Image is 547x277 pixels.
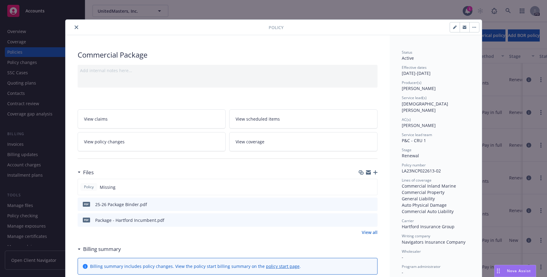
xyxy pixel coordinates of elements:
[402,189,470,195] div: Commercial Property
[402,183,470,189] div: Commercial Inland Marine
[95,217,164,223] div: Package - Hartford Incumbent.pdf
[402,153,419,159] span: Renewal
[402,202,470,208] div: Auto Physical Damage
[402,117,411,122] span: AC(s)
[236,138,264,145] span: View coverage
[402,239,465,245] span: Navigators Insurance Company
[402,249,421,254] span: Wholesaler
[360,217,365,223] button: download file
[402,224,455,229] span: Hartford Insurance Group
[402,254,403,260] span: -
[78,169,94,176] div: Files
[78,132,226,151] a: View policy changes
[402,233,430,239] span: Writing company
[100,184,116,190] span: Missing
[229,109,378,128] a: View scheduled items
[370,217,375,223] button: preview file
[229,132,378,151] a: View coverage
[402,132,432,137] span: Service lead team
[83,202,90,206] span: pdf
[269,24,284,31] span: Policy
[83,218,90,222] span: pdf
[402,264,441,269] span: Program administrator
[507,268,531,273] span: Nova Assist
[236,116,280,122] span: View scheduled items
[402,95,427,100] span: Service lead(s)
[402,269,403,275] span: -
[362,229,378,235] a: View all
[402,218,414,223] span: Carrier
[402,50,412,55] span: Status
[78,109,226,128] a: View claims
[402,162,426,168] span: Policy number
[83,184,95,190] span: Policy
[95,201,147,208] div: 25-26 Package Binder.pdf
[402,168,441,174] span: LA23NCP022613-02
[80,67,375,74] div: Add internal notes here...
[360,201,365,208] button: download file
[83,169,94,176] h3: Files
[402,178,431,183] span: Lines of coverage
[78,245,121,253] div: Billing summary
[83,245,121,253] h3: Billing summary
[370,201,375,208] button: preview file
[402,65,427,70] span: Effective dates
[73,24,80,31] button: close
[402,122,436,128] span: [PERSON_NAME]
[402,101,448,113] span: [DEMOGRAPHIC_DATA][PERSON_NAME]
[402,80,421,85] span: Producer(s)
[402,138,426,143] span: P&C - CRU 1
[495,265,502,277] div: Drag to move
[84,116,108,122] span: View claims
[402,85,436,91] span: [PERSON_NAME]
[402,65,470,76] div: [DATE] - [DATE]
[402,147,411,152] span: Stage
[402,208,470,215] div: Commercial Auto Liability
[90,263,301,269] div: Billing summary includes policy changes. View the policy start billing summary on the .
[78,50,378,60] div: Commercial Package
[84,138,125,145] span: View policy changes
[402,195,470,202] div: General Liability
[402,55,414,61] span: Active
[494,265,536,277] button: Nova Assist
[266,263,300,269] a: policy start page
